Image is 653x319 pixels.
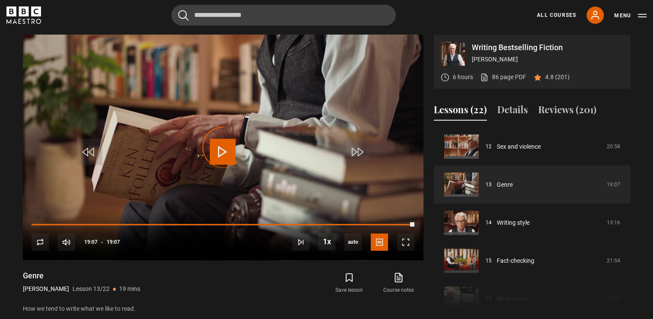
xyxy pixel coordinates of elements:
[434,102,487,121] button: Lessons (22)
[374,271,423,296] a: Course notes
[538,102,596,121] button: Reviews (201)
[84,234,98,250] span: 19:07
[171,5,396,26] input: Search
[318,233,335,250] button: Playback Rate
[497,256,534,265] a: Fact-checking
[472,44,624,51] p: Writing Bestselling Fiction
[23,284,69,293] p: [PERSON_NAME]
[497,102,528,121] button: Details
[453,73,473,82] p: 6 hours
[23,271,140,281] h1: Genre
[119,284,140,293] p: 19 mins
[371,233,388,251] button: Captions
[6,6,41,24] svg: BBC Maestro
[497,180,513,189] a: Genre
[480,73,526,82] a: 86 page PDF
[101,239,103,245] span: -
[397,233,414,251] button: Fullscreen
[73,284,110,293] p: Lesson 13/22
[537,11,576,19] a: All Courses
[178,10,189,21] button: Submit the search query
[545,73,570,82] p: 4.8 (201)
[107,234,120,250] span: 19:07
[325,271,374,296] button: Save lesson
[497,142,541,151] a: Sex and violence
[58,233,75,251] button: Mute
[23,304,423,313] p: How we tend to write what we like to read.
[497,218,530,227] a: Writing style
[344,233,362,251] div: Current quality: 720p
[344,233,362,251] span: auto
[23,35,423,260] video-js: Video Player
[292,233,309,251] button: Next Lesson
[472,55,624,64] p: [PERSON_NAME]
[614,11,647,20] button: Toggle navigation
[32,224,414,226] div: Progress Bar
[32,233,49,251] button: Replay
